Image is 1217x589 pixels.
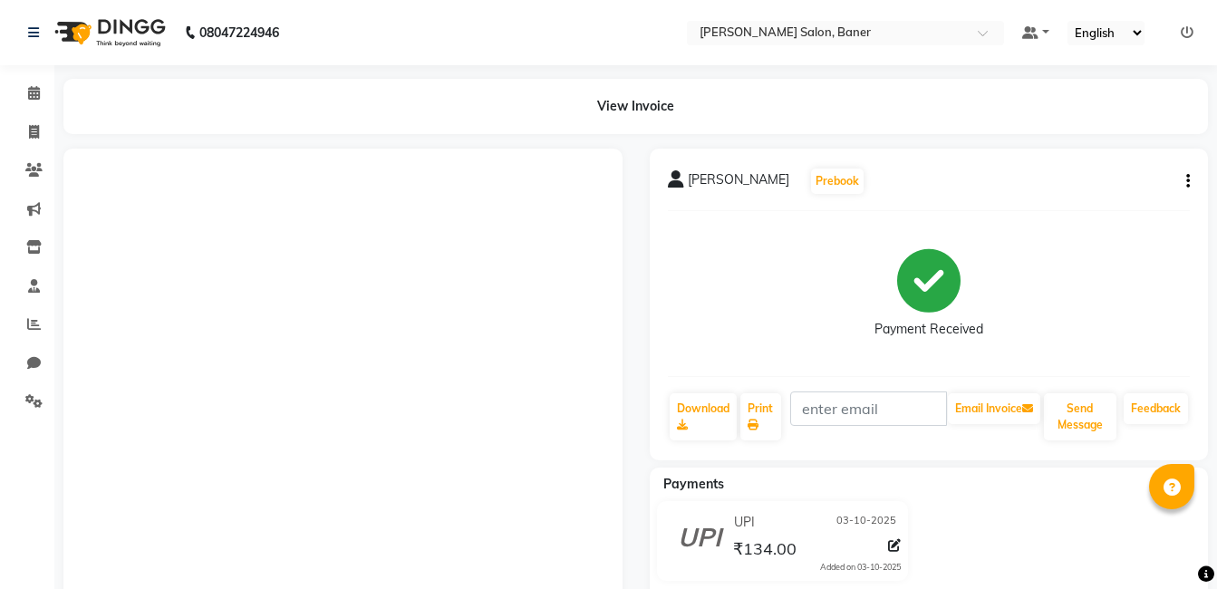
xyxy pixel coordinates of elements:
[199,7,279,58] b: 08047224946
[790,391,946,426] input: enter email
[811,169,864,194] button: Prebook
[836,513,896,532] span: 03-10-2025
[46,7,170,58] img: logo
[948,393,1040,424] button: Email Invoice
[63,79,1208,134] div: View Invoice
[874,320,983,339] div: Payment Received
[1141,517,1199,571] iframe: chat widget
[734,513,755,532] span: UPI
[733,538,797,564] span: ₹134.00
[688,170,789,196] span: [PERSON_NAME]
[1124,393,1188,424] a: Feedback
[663,476,724,492] span: Payments
[820,561,901,574] div: Added on 03-10-2025
[740,393,782,440] a: Print
[670,393,737,440] a: Download
[1044,393,1116,440] button: Send Message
